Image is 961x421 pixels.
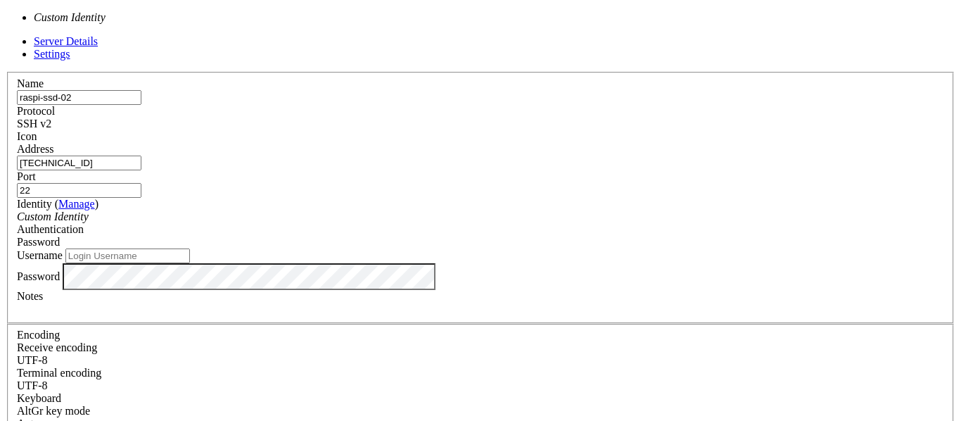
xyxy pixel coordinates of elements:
[17,270,60,282] label: Password
[17,379,48,391] span: UTF-8
[17,379,944,392] div: UTF-8
[58,198,95,210] a: Manage
[17,392,61,404] label: Keyboard
[17,236,944,249] div: Password
[17,77,44,89] label: Name
[17,405,90,417] label: Set the expected encoding for data received from the host. If the encodings do not match, visual ...
[17,367,101,379] label: The default terminal encoding. ISO-2022 enables character map translations (like graphics maps). ...
[17,170,36,182] label: Port
[17,210,944,223] div: Custom Identity
[17,249,63,261] label: Username
[17,156,141,170] input: Host Name or IP
[17,290,43,302] label: Notes
[17,329,60,341] label: Encoding
[34,35,98,47] a: Server Details
[17,223,84,235] label: Authentication
[55,198,98,210] span: ( )
[34,11,106,23] i: Custom Identity
[17,341,97,353] label: Set the expected encoding for data received from the host. If the encodings do not match, visual ...
[17,143,53,155] label: Address
[17,210,89,222] i: Custom Identity
[17,105,55,117] label: Protocol
[17,118,944,130] div: SSH v2
[65,249,190,263] input: Login Username
[17,354,944,367] div: UTF-8
[17,130,37,142] label: Icon
[17,183,141,198] input: Port Number
[17,118,51,130] span: SSH v2
[34,48,70,60] a: Settings
[17,354,48,366] span: UTF-8
[17,236,60,248] span: Password
[17,90,141,105] input: Server Name
[17,198,98,210] label: Identity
